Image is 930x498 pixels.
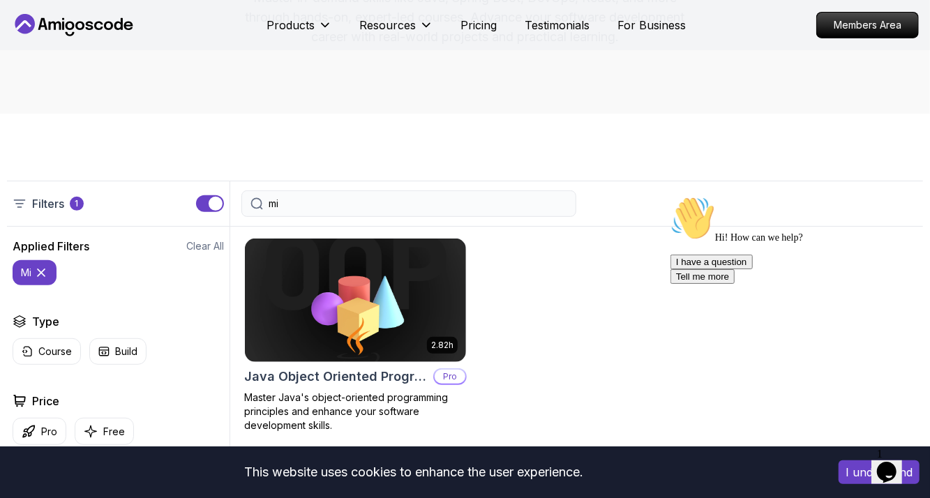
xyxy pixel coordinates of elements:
p: Free [103,425,125,439]
input: Search Java, React, Spring boot ... [269,197,567,211]
button: Free [75,418,134,445]
div: This website uses cookies to enhance the user experience. [10,457,818,488]
button: mi [13,260,57,285]
h2: Java Object Oriented Programming [244,367,428,386]
p: Build [115,345,137,359]
button: Resources [360,17,433,45]
p: Members Area [817,13,918,38]
img: Java Object Oriented Programming card [245,239,466,362]
p: Pro [435,370,465,384]
p: Resources [360,17,417,33]
h2: Type [32,313,59,330]
button: I have a question [6,64,88,79]
button: Tell me more [6,79,70,93]
iframe: chat widget [665,190,916,435]
p: Products [267,17,315,33]
a: Members Area [816,12,919,38]
a: Pricing [461,17,497,33]
p: Master Java's object-oriented programming principles and enhance your software development skills. [244,391,467,432]
p: Course [38,345,72,359]
button: Clear All [186,239,224,253]
button: Build [89,338,147,365]
button: Products [267,17,332,45]
img: :wave: [6,6,50,50]
button: Accept cookies [839,460,920,484]
span: Hi! How can we help? [6,42,138,52]
p: mi [21,266,31,280]
p: Pro [41,425,57,439]
h2: Applied Filters [13,238,89,255]
button: Course [13,338,81,365]
a: Testimonials [525,17,590,33]
p: 1 [75,198,79,209]
iframe: chat widget [871,442,916,484]
p: Filters [32,195,64,212]
p: 2.82h [431,340,453,351]
div: 👋Hi! How can we help?I have a questionTell me more [6,6,257,93]
h2: Price [32,393,59,409]
button: Pro [13,418,66,445]
a: For Business [618,17,687,33]
a: Java Object Oriented Programming card2.82hJava Object Oriented ProgrammingProMaster Java's object... [244,238,467,432]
